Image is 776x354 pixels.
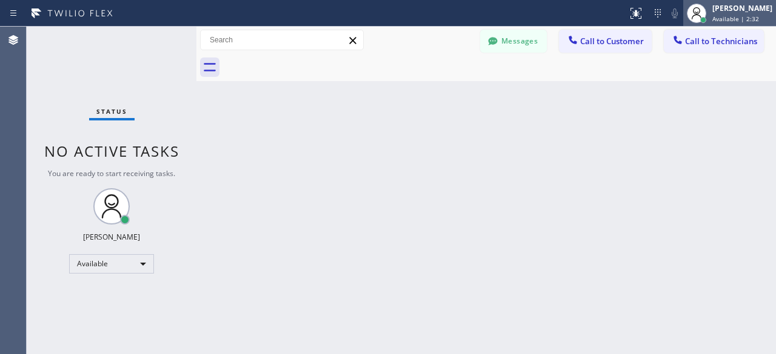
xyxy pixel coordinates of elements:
[480,30,547,53] button: Messages
[712,3,772,13] div: [PERSON_NAME]
[83,232,140,242] div: [PERSON_NAME]
[48,168,175,179] span: You are ready to start receiving tasks.
[664,30,764,53] button: Call to Technicians
[666,5,683,22] button: Mute
[96,107,127,116] span: Status
[69,254,154,274] div: Available
[712,15,759,23] span: Available | 2:32
[580,36,644,47] span: Call to Customer
[685,36,757,47] span: Call to Technicians
[559,30,652,53] button: Call to Customer
[201,30,363,50] input: Search
[44,141,179,161] span: No active tasks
